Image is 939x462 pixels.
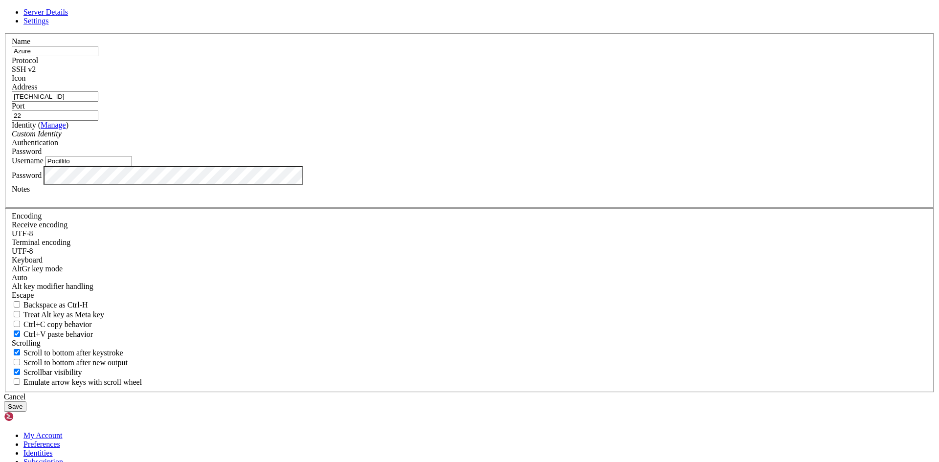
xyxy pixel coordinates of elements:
[23,310,104,319] span: Treat Alt key as Meta key
[12,130,62,138] i: Custom Identity
[12,220,67,229] label: Set the expected encoding for data received from the host. If the encodings do not match, visual ...
[12,65,927,74] div: SSH v2
[12,282,93,290] label: Controls how the Alt key is handled. Escape: Send an ESC prefix. 8-Bit: Add 128 to the typed char...
[12,238,70,246] label: The default terminal encoding. ISO-2022 enables character map translations (like graphics maps). ...
[23,330,93,338] span: Ctrl+V paste behavior
[12,273,927,282] div: Auto
[12,368,82,376] label: The vertical scrollbar mode.
[4,412,60,421] img: Shellngn
[12,320,92,329] label: Ctrl-C copies if true, send ^C to host if false. Ctrl-Shift-C sends ^C to host if true, copies if...
[12,229,927,238] div: UTF-8
[12,121,68,129] label: Identity
[14,378,20,385] input: Emulate arrow keys with scroll wheel
[12,378,142,386] label: When using the alternative screen buffer, and DECCKM (Application Cursor Keys) is active, mouse w...
[12,102,25,110] label: Port
[23,368,82,376] span: Scrollbar visibility
[4,393,935,401] div: Cancel
[12,310,104,319] label: Whether the Alt key acts as a Meta key or as a distinct Alt key.
[12,147,42,155] span: Password
[23,8,68,16] a: Server Details
[23,349,123,357] span: Scroll to bottom after keystroke
[12,156,44,165] label: Username
[12,130,927,138] div: Custom Identity
[12,247,927,256] div: UTF-8
[14,321,20,327] input: Ctrl+C copy behavior
[12,37,30,45] label: Name
[12,301,88,309] label: If true, the backspace should send BS ('\x08', aka ^H). Otherwise the backspace key should send '...
[41,121,66,129] a: Manage
[12,83,37,91] label: Address
[4,401,26,412] button: Save
[23,17,49,25] a: Settings
[38,121,68,129] span: ( )
[12,247,33,255] span: UTF-8
[23,449,53,457] a: Identities
[12,74,25,82] label: Icon
[14,311,20,317] input: Treat Alt key as Meta key
[23,301,88,309] span: Backspace as Ctrl-H
[14,359,20,365] input: Scroll to bottom after new output
[12,229,33,238] span: UTF-8
[14,301,20,308] input: Backspace as Ctrl-H
[23,431,63,440] a: My Account
[14,330,20,337] input: Ctrl+V paste behavior
[12,291,34,299] span: Escape
[14,349,20,355] input: Scroll to bottom after keystroke
[12,110,98,121] input: Port Number
[45,156,132,166] input: Login Username
[12,147,927,156] div: Password
[12,273,27,282] span: Auto
[12,65,36,73] span: SSH v2
[12,212,42,220] label: Encoding
[12,358,128,367] label: Scroll to bottom after new output.
[12,171,42,179] label: Password
[12,91,98,102] input: Host Name or IP
[12,291,927,300] div: Escape
[12,46,98,56] input: Server Name
[23,440,60,448] a: Preferences
[14,369,20,375] input: Scrollbar visibility
[23,358,128,367] span: Scroll to bottom after new output
[12,256,43,264] label: Keyboard
[12,339,41,347] label: Scrolling
[12,138,58,147] label: Authentication
[23,320,92,329] span: Ctrl+C copy behavior
[12,185,30,193] label: Notes
[12,330,93,338] label: Ctrl+V pastes if true, sends ^V to host if false. Ctrl+Shift+V sends ^V to host if true, pastes i...
[23,378,142,386] span: Emulate arrow keys with scroll wheel
[12,56,38,65] label: Protocol
[12,264,63,273] label: Set the expected encoding for data received from the host. If the encodings do not match, visual ...
[12,349,123,357] label: Whether to scroll to the bottom on any keystroke.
